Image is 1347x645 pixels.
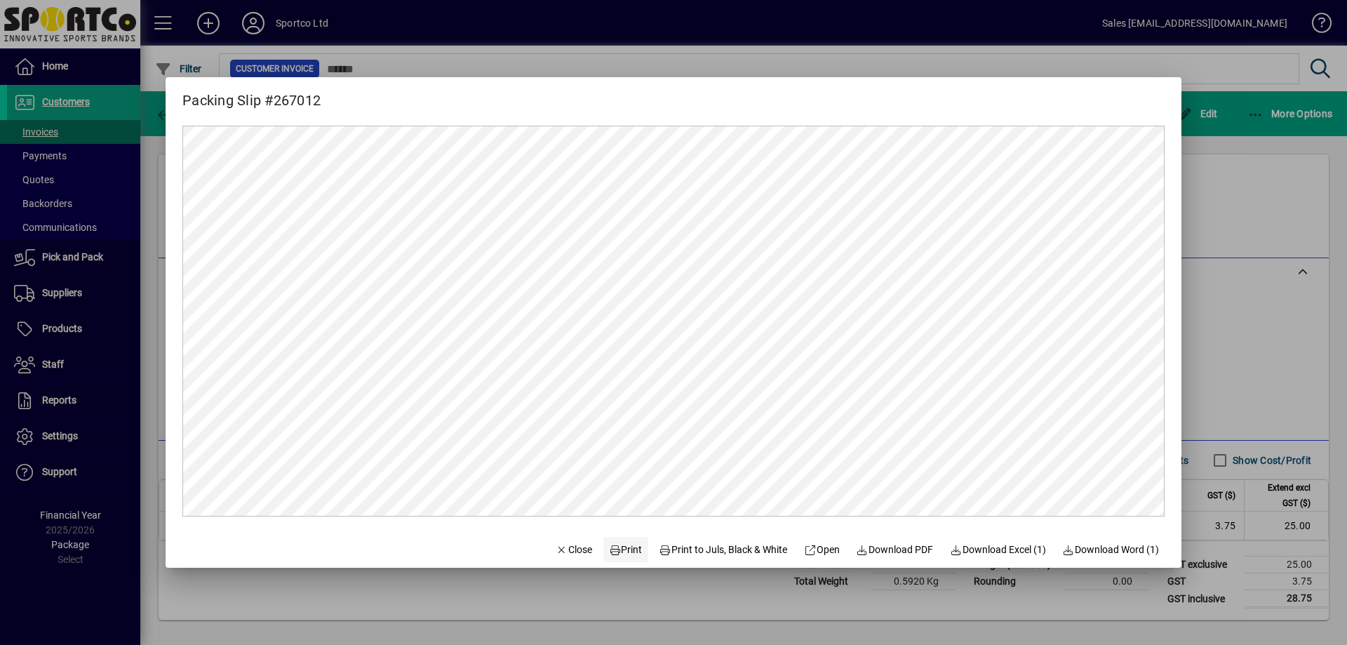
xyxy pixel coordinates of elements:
span: Download Word (1) [1063,543,1160,557]
button: Close [550,537,598,562]
button: Print to Juls, Black & White [654,537,793,562]
button: Print [603,537,648,562]
a: Open [798,537,845,562]
span: Download PDF [857,543,934,557]
span: Open [804,543,840,557]
span: Print to Juls, Black & White [659,543,788,557]
button: Download Excel (1) [944,537,1052,562]
span: Print [609,543,643,557]
a: Download PDF [851,537,939,562]
span: Close [556,543,592,557]
button: Download Word (1) [1057,537,1165,562]
h2: Packing Slip #267012 [166,77,337,112]
span: Download Excel (1) [950,543,1046,557]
